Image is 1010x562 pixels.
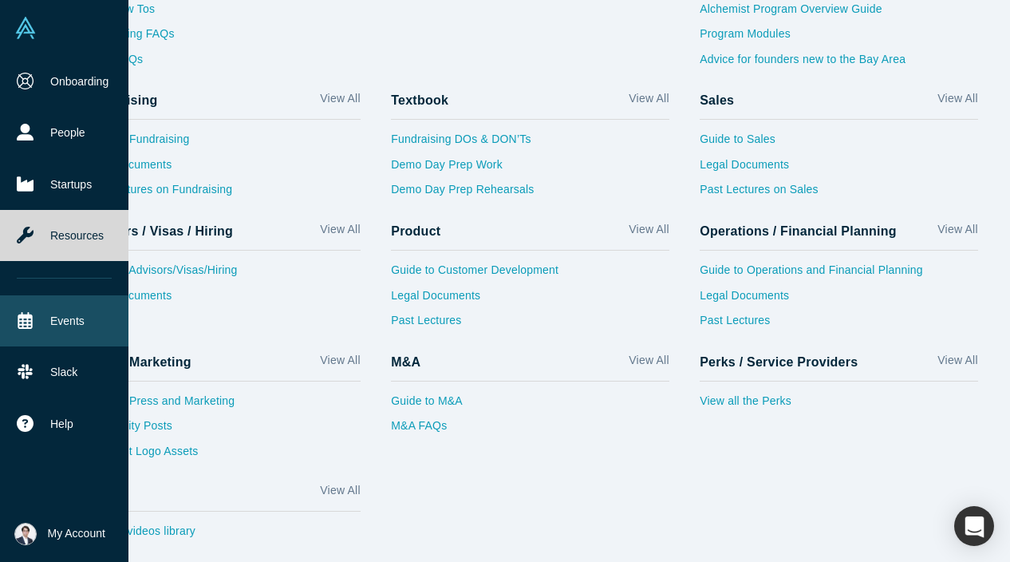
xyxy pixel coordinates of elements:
[700,131,978,156] a: Guide to Sales
[82,393,361,418] a: Guide to Press and Marketing
[14,523,37,545] img: Eisuke Shimizu's Account
[391,262,669,287] a: Guide to Customer Development
[700,262,978,287] a: Guide to Operations and Financial Planning
[700,393,978,418] a: View all the Perks
[700,224,897,239] h4: Operations / Financial Planning
[629,221,669,244] a: View All
[937,352,977,375] a: View All
[82,51,361,77] a: Sales FAQs
[82,156,361,182] a: Legal Documents
[82,26,361,51] a: Fundraising FAQs
[391,287,669,313] a: Legal Documents
[82,354,191,370] h4: Press / Marketing
[82,418,361,443] a: Community Posts
[700,93,734,108] h4: Sales
[391,93,448,108] h4: Textbook
[82,443,361,469] a: Alchemist Logo Assets
[320,221,360,244] a: View All
[391,418,669,443] a: M&A FAQs
[320,482,360,505] a: View All
[700,312,978,338] a: Past Lectures
[391,312,669,338] a: Past Lectures
[629,352,669,375] a: View All
[82,523,361,548] a: Visit our videos library
[700,181,978,207] a: Past Lectures on Sales
[937,221,977,244] a: View All
[700,1,978,26] a: Alchemist Program Overview Guide
[82,287,361,313] a: Legal Documents
[391,181,669,207] a: Demo Day Prep Rehearsals
[700,51,978,77] a: Advice for founders new to the Bay Area
[82,131,361,156] a: Guide to Fundraising
[391,224,440,239] h4: Product
[320,90,360,113] a: View All
[629,90,669,113] a: View All
[391,131,669,156] a: Fundraising DOs & DON’Ts
[320,352,360,375] a: View All
[937,90,977,113] a: View All
[82,181,361,207] a: Past Lectures on Fundraising
[50,416,73,433] span: Help
[700,287,978,313] a: Legal Documents
[48,525,105,542] span: My Account
[14,523,105,545] button: My Account
[14,17,37,39] img: Alchemist Vault Logo
[82,224,233,239] h4: Advisors / Visas / Hiring
[391,393,669,418] a: Guide to M&A
[391,156,669,182] a: Demo Day Prep Work
[82,262,361,287] a: Guide to Advisors/Visas/Hiring
[82,1,361,26] a: Vault How Tos
[700,354,858,370] h4: Perks / Service Providers
[391,354,420,370] h4: M&A
[700,26,978,51] a: Program Modules
[700,156,978,182] a: Legal Documents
